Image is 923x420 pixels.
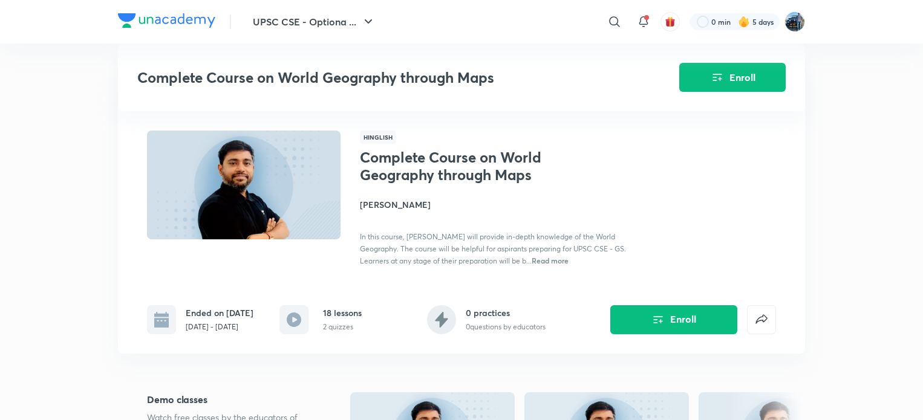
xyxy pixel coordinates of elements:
[118,13,215,28] img: Company Logo
[145,129,342,241] img: Thumbnail
[360,131,396,144] span: Hinglish
[466,321,546,332] p: 0 questions by educators
[738,16,750,28] img: streak
[186,321,253,332] p: [DATE] - [DATE]
[360,149,558,184] h1: Complete Course on World Geography through Maps
[246,10,383,34] button: UPSC CSE - Optiona ...
[665,16,676,27] img: avatar
[118,13,215,31] a: Company Logo
[186,306,253,319] h6: Ended on [DATE]
[784,11,805,32] img: I A S babu
[747,305,776,334] button: false
[323,321,362,332] p: 2 quizzes
[679,63,786,92] button: Enroll
[323,306,362,319] h6: 18 lessons
[360,198,631,211] h4: [PERSON_NAME]
[360,232,626,265] span: In this course, [PERSON_NAME] will provide in-depth knowledge of the World Geography. The course ...
[532,256,569,265] span: Read more
[137,69,611,86] h3: Complete Course on World Geography through Maps
[610,305,737,334] button: Enroll
[466,306,546,319] h6: 0 practices
[660,12,680,31] button: avatar
[147,392,311,407] h5: Demo classes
